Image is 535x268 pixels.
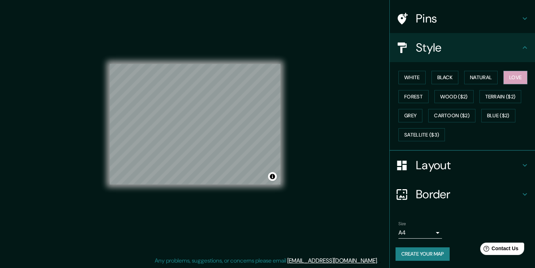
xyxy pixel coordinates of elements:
button: Forest [398,90,429,103]
h4: Style [416,40,520,55]
button: Blue ($2) [481,109,515,122]
p: Any problems, suggestions, or concerns please email . [155,256,378,265]
label: Size [398,221,406,227]
div: . [379,256,381,265]
div: Layout [390,151,535,180]
button: Natural [464,71,498,84]
h4: Layout [416,158,520,172]
button: Terrain ($2) [479,90,522,103]
a: [EMAIL_ADDRESS][DOMAIN_NAME] [287,257,377,264]
h4: Pins [416,11,520,26]
div: Style [390,33,535,62]
button: Love [503,71,527,84]
button: Cartoon ($2) [428,109,475,122]
button: Satellite ($3) [398,128,445,142]
canvas: Map [110,64,280,184]
div: . [378,256,379,265]
button: Grey [398,109,422,122]
button: White [398,71,426,84]
button: Wood ($2) [434,90,474,103]
button: Toggle attribution [268,172,277,181]
h4: Border [416,187,520,202]
iframe: Help widget launcher [470,240,527,260]
div: Border [390,180,535,209]
div: A4 [398,227,442,239]
div: Pins [390,4,535,33]
button: Black [431,71,459,84]
button: Create your map [396,247,450,261]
